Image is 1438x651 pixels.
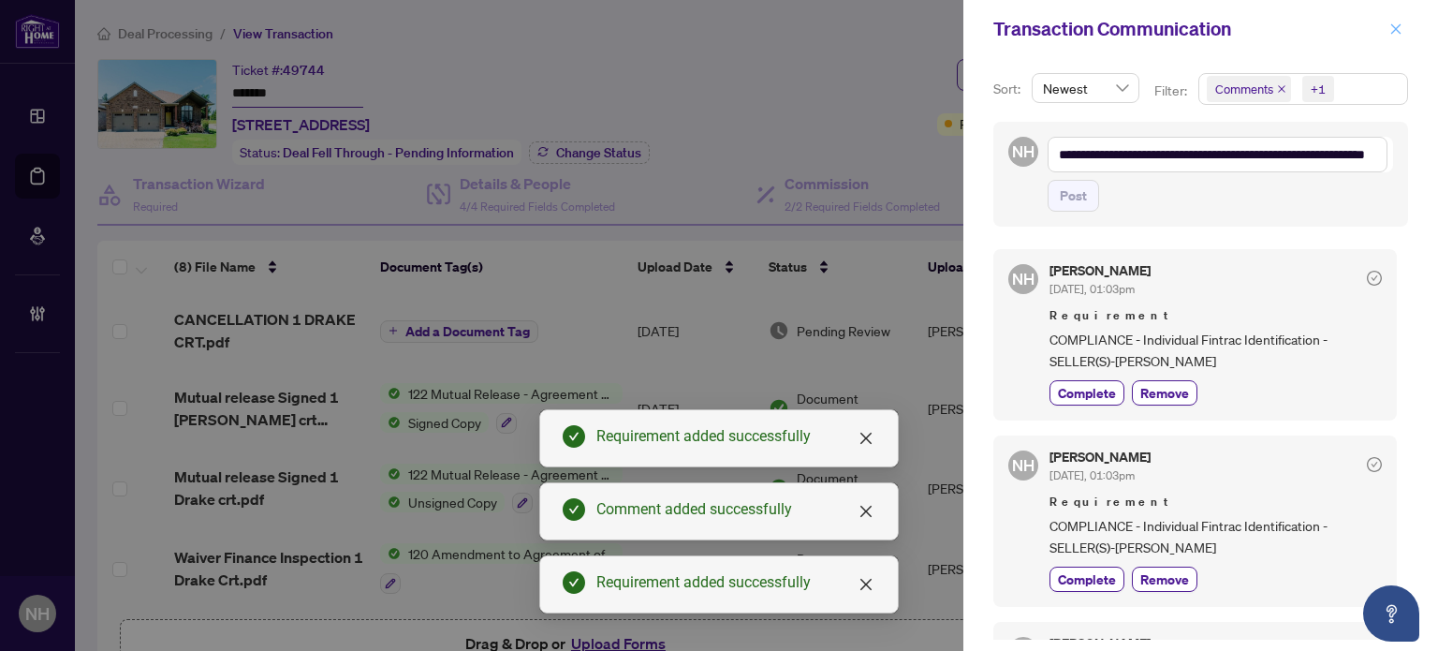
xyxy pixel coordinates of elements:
a: Close [856,428,876,449]
span: Requirement [1049,306,1382,325]
div: Comment added successfully [596,498,875,521]
span: COMPLIANCE - Individual Fintrac Identification - SELLER(S)-[PERSON_NAME] [1049,515,1382,559]
button: Remove [1132,380,1197,406]
span: close [1389,22,1402,36]
button: Post [1048,180,1099,212]
button: Complete [1049,567,1124,592]
button: Open asap [1363,585,1419,642]
span: close [858,504,873,519]
span: Complete [1058,383,1116,403]
div: Requirement added successfully [596,571,875,594]
span: Requirement [1049,493,1382,511]
h5: [PERSON_NAME] [1049,637,1151,650]
span: check-circle [563,498,585,521]
span: check-circle [1367,457,1382,472]
span: NH [1012,140,1034,164]
span: Comments [1207,76,1291,102]
span: check-circle [1367,271,1382,286]
span: Comments [1215,80,1273,98]
p: Filter: [1154,81,1190,101]
div: Transaction Communication [993,15,1384,43]
span: [DATE], 01:03pm [1049,282,1135,296]
p: Sort: [993,79,1024,99]
span: [DATE], 01:03pm [1049,468,1135,482]
span: check-circle [563,571,585,594]
span: close [858,577,873,592]
h5: [PERSON_NAME] [1049,264,1151,277]
span: NH [1012,267,1034,291]
button: Remove [1132,567,1197,592]
button: Complete [1049,380,1124,406]
span: close [858,431,873,446]
span: Complete [1058,570,1116,589]
span: Remove [1140,570,1189,589]
div: Requirement added successfully [596,425,875,448]
span: COMPLIANCE - Individual Fintrac Identification - SELLER(S)-[PERSON_NAME] [1049,329,1382,373]
span: Newest [1043,74,1128,102]
span: close [1277,84,1286,94]
a: Close [856,501,876,522]
span: check-circle [563,425,585,448]
span: Remove [1140,383,1189,403]
h5: [PERSON_NAME] [1049,451,1151,464]
span: NH [1012,453,1034,478]
div: +1 [1311,80,1326,98]
a: Close [856,574,876,595]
